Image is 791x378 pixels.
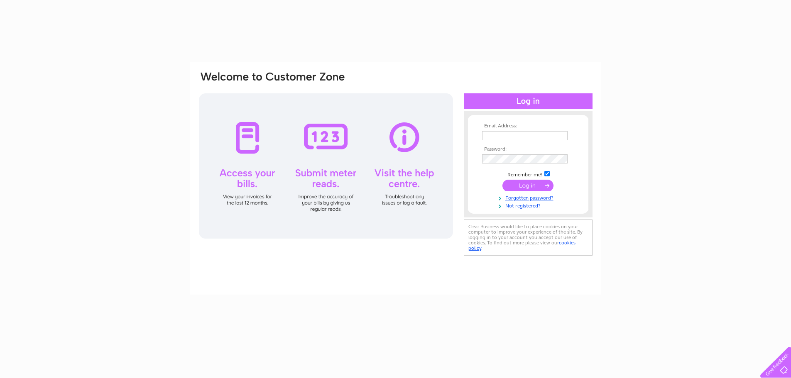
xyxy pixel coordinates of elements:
a: Forgotten password? [482,193,576,201]
td: Remember me? [480,170,576,178]
a: Not registered? [482,201,576,209]
th: Email Address: [480,123,576,129]
input: Submit [502,180,553,191]
th: Password: [480,146,576,152]
div: Clear Business would like to place cookies on your computer to improve your experience of the sit... [464,219,593,256]
a: cookies policy [468,240,575,251]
